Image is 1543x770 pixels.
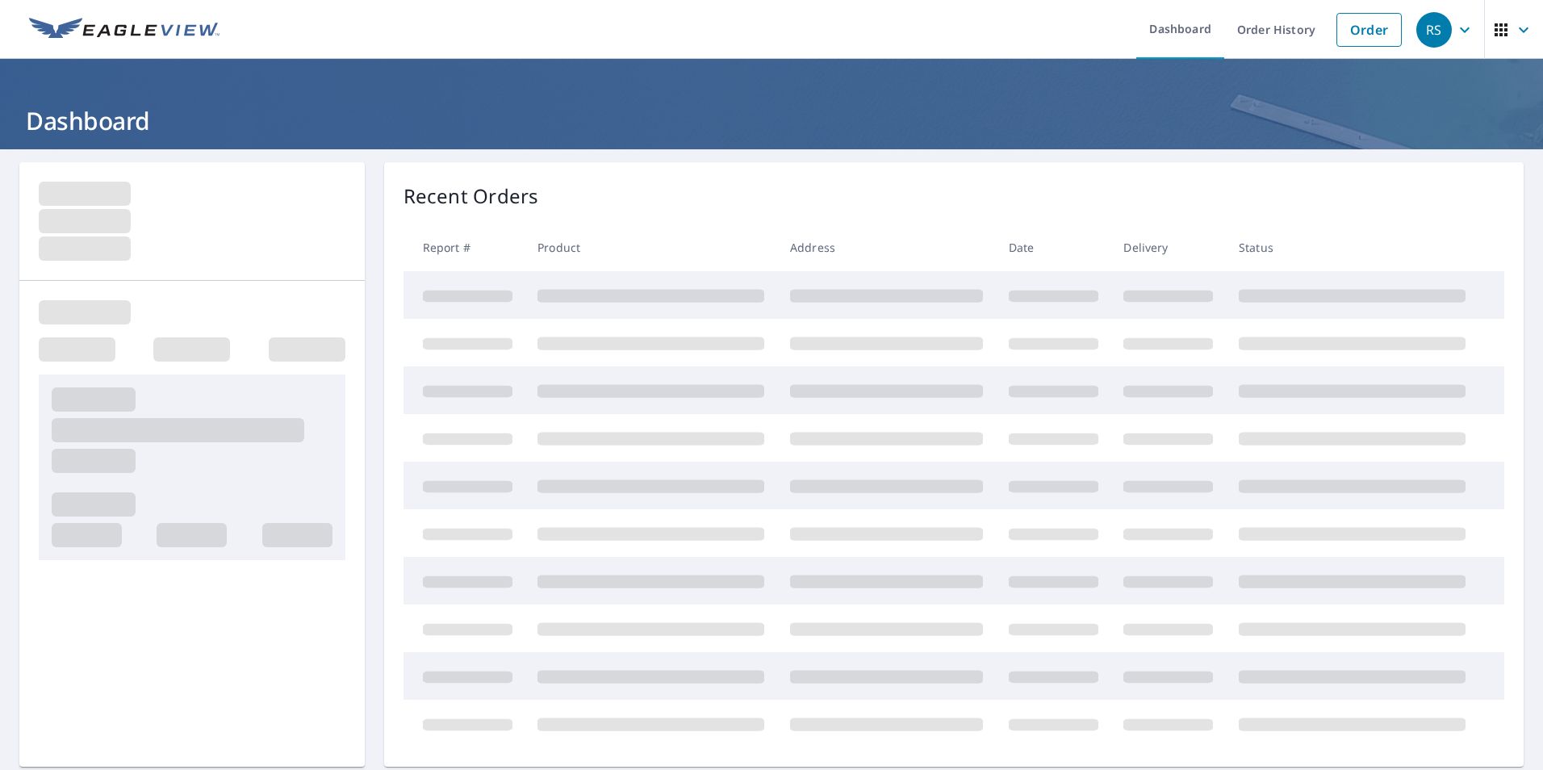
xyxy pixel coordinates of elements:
a: Order [1336,13,1402,47]
th: Address [777,224,996,271]
img: EV Logo [29,18,220,42]
th: Report # [404,224,525,271]
th: Status [1226,224,1478,271]
p: Recent Orders [404,182,539,211]
th: Product [525,224,777,271]
h1: Dashboard [19,104,1524,137]
div: RS [1416,12,1452,48]
th: Date [996,224,1111,271]
th: Delivery [1110,224,1226,271]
